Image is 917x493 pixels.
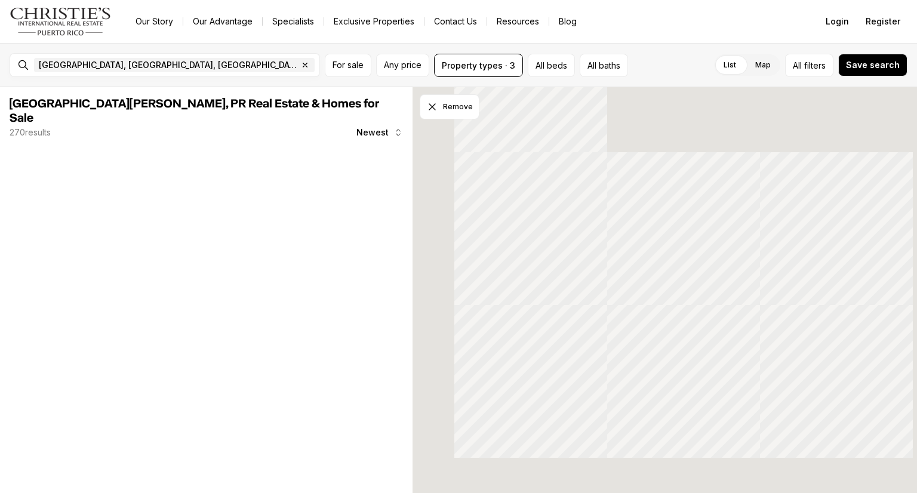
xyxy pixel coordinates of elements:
span: All [793,59,802,72]
button: Newest [349,121,410,144]
label: List [714,54,746,76]
a: Resources [487,13,549,30]
span: filters [804,59,826,72]
button: Register [858,10,907,33]
button: All beds [528,54,575,77]
button: Contact Us [424,13,487,30]
button: Allfilters [785,54,833,77]
button: Dismiss drawing [420,94,479,119]
span: Login [826,17,849,26]
span: For sale [333,60,364,70]
a: Our Advantage [183,13,262,30]
span: Newest [356,128,389,137]
button: Save search [838,54,907,76]
span: Save search [846,60,900,70]
span: [GEOGRAPHIC_DATA][PERSON_NAME], PR Real Estate & Homes for Sale [10,98,379,124]
button: Login [818,10,856,33]
button: All baths [580,54,628,77]
span: Register [866,17,900,26]
label: Map [746,54,780,76]
a: Blog [549,13,586,30]
img: logo [10,7,112,36]
button: Property types · 3 [434,54,523,77]
a: Specialists [263,13,324,30]
span: [GEOGRAPHIC_DATA], [GEOGRAPHIC_DATA], [GEOGRAPHIC_DATA] [39,60,298,70]
button: For sale [325,54,371,77]
p: 270 results [10,128,51,137]
a: Exclusive Properties [324,13,424,30]
a: Our Story [126,13,183,30]
button: Any price [376,54,429,77]
span: Any price [384,60,421,70]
